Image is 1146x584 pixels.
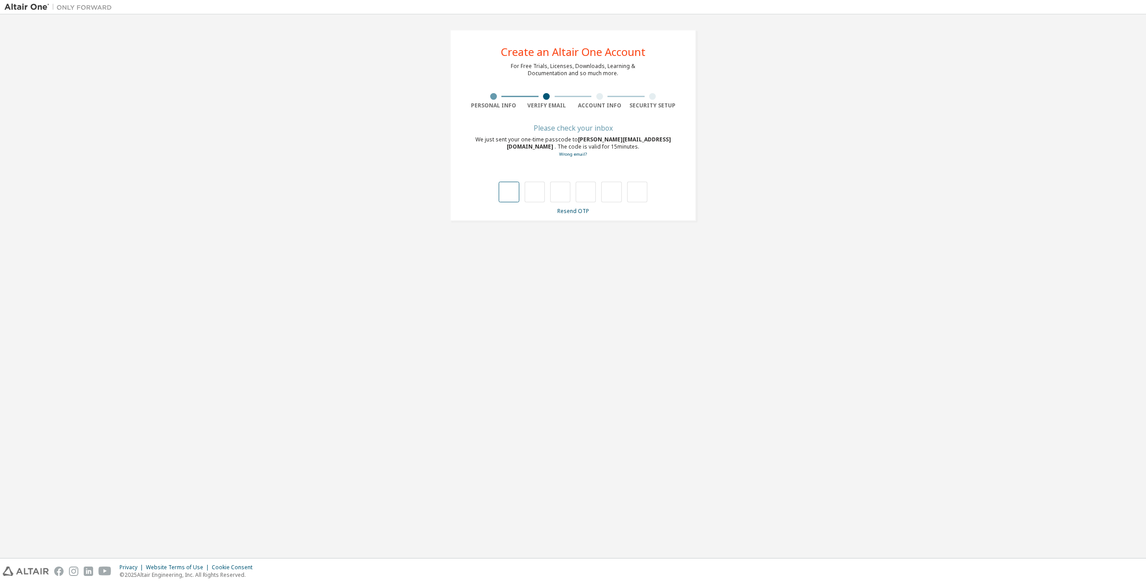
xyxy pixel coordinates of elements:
img: Altair One [4,3,116,12]
img: instagram.svg [69,567,78,576]
div: For Free Trials, Licenses, Downloads, Learning & Documentation and so much more. [511,63,635,77]
div: Create an Altair One Account [501,47,646,57]
p: © 2025 Altair Engineering, Inc. All Rights Reserved. [120,571,258,579]
div: Personal Info [467,102,520,109]
img: youtube.svg [98,567,111,576]
a: Go back to the registration form [559,151,587,157]
a: Resend OTP [557,207,589,215]
div: We just sent your one-time passcode to . The code is valid for 15 minutes. [467,136,679,158]
div: Please check your inbox [467,125,679,131]
div: Website Terms of Use [146,564,212,571]
img: altair_logo.svg [3,567,49,576]
img: facebook.svg [54,567,64,576]
img: linkedin.svg [84,567,93,576]
div: Verify Email [520,102,573,109]
div: Security Setup [626,102,680,109]
span: [PERSON_NAME][EMAIL_ADDRESS][DOMAIN_NAME] [507,136,671,150]
div: Privacy [120,564,146,571]
div: Account Info [573,102,626,109]
div: Cookie Consent [212,564,258,571]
